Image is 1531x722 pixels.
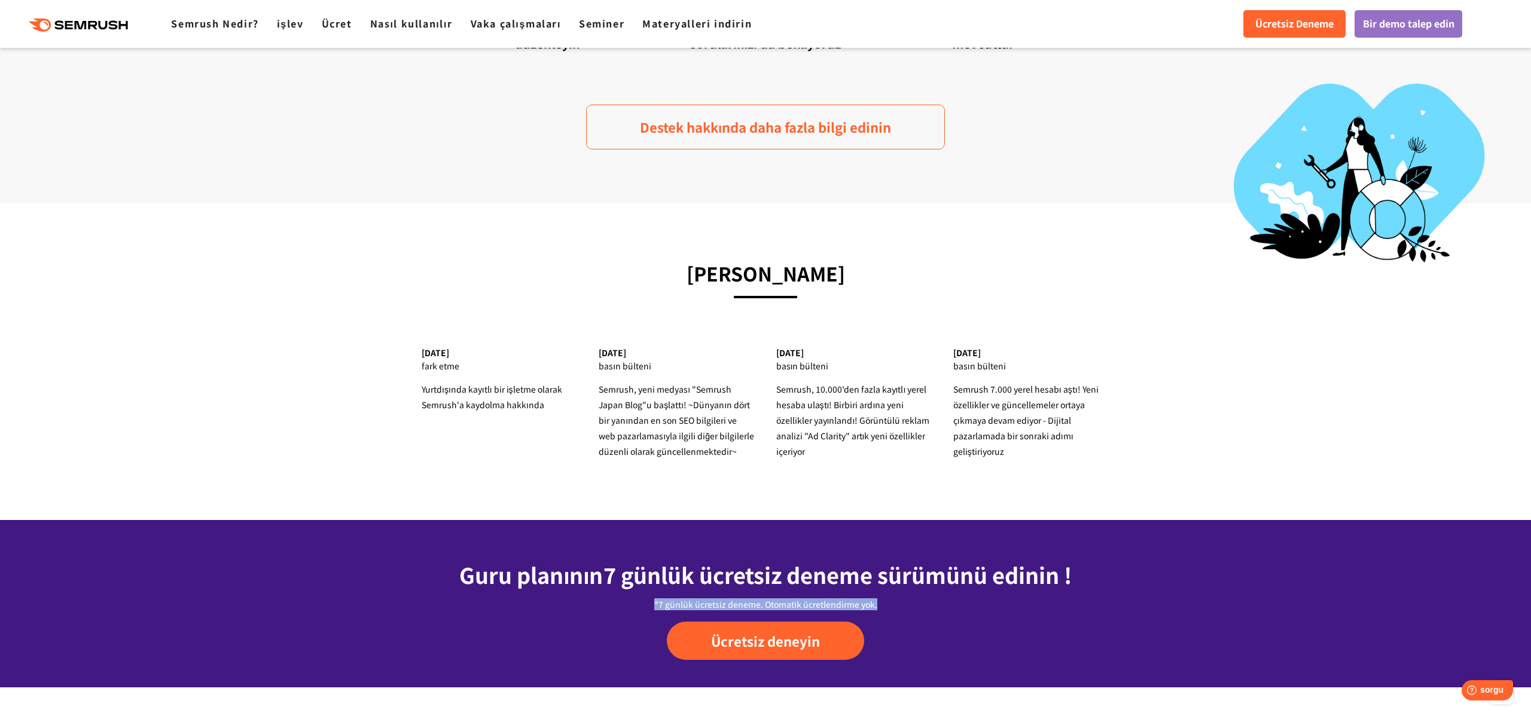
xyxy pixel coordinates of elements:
font: [PERSON_NAME] [687,259,845,287]
font: basın bülteni [953,360,1006,372]
a: Ücretsiz Deneme [1243,10,1346,38]
font: Semrush 7.000 yerel hesabı aştı! Yeni özellikler ve güncellemeler ortaya çıkmaya devam ediyor - D... [953,383,1099,457]
font: basın bülteni [599,360,651,372]
font: Semrush, yeni medyası "Semrush Japan Blog"u başlattı! ~Dünyanın dört bir yanından en son SEO bilg... [599,383,754,457]
font: basın bülteni [776,360,829,372]
font: [DATE] [776,347,804,359]
font: Ücretsiz Deneme [1255,16,1334,30]
a: Materyalleri indirin [642,16,752,30]
font: Yurtdışında kayıtlı bir işletme olarak Semrush'a kaydolma hakkında [422,383,562,411]
a: [DATE] basın bülteni Semrush 7.000 yerel hesabı aştı! Yeni özellikler ve güncellemeler ortaya çık... [953,348,1109,459]
a: [DATE] basın bülteni Semrush, yeni medyası "Semrush Japan Blog"u başlattı! ~Dünyanın dört bir yan... [599,348,755,459]
font: [DATE] [599,347,626,359]
font: Guru planının [459,559,603,590]
iframe: Yardım widget başlatıcısı [1425,675,1518,709]
a: Ücretsiz deneyin [667,622,864,660]
font: Bir demo talep edin [1363,16,1454,30]
a: Vaka çalışmaları [471,16,561,30]
a: Bir demo talep edin [1355,10,1462,38]
font: Destek hakkında daha fazla bilgi edinin [640,117,891,136]
font: [DATE] [422,347,449,359]
a: Semrush Nedir? [171,16,258,30]
a: Ücret [322,16,352,30]
a: [DATE] basın bülteni Semrush, 10.000'den fazla kayıtlı yerel hesaba ulaştı! Birbiri ardına yeni ö... [776,348,932,459]
a: Nasıl kullanılır [370,16,453,30]
font: Semrush, 10.000'den fazla kayıtlı yerel hesaba ulaştı! Birbiri ardına yeni özellikler yayınlandı!... [776,383,930,457]
a: Destek hakkında daha fazla bilgi edinin [586,105,945,149]
font: [DATE] [953,347,981,359]
font: Ücretsiz deneyin [711,631,820,650]
a: Seminer [579,16,624,30]
a: işlev [277,16,304,30]
a: [DATE] fark etme Yurtdışında kayıtlı bir işletme olarak Semrush'a kaydolma hakkında [422,348,578,412]
font: *7 günlük ücretsiz deneme. Otomatik ücretlendirme yok. [654,598,877,610]
font: 7 günlük ücretsiz deneme sürümünü edinin ! [603,559,1072,590]
font: fark etme [422,360,459,372]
